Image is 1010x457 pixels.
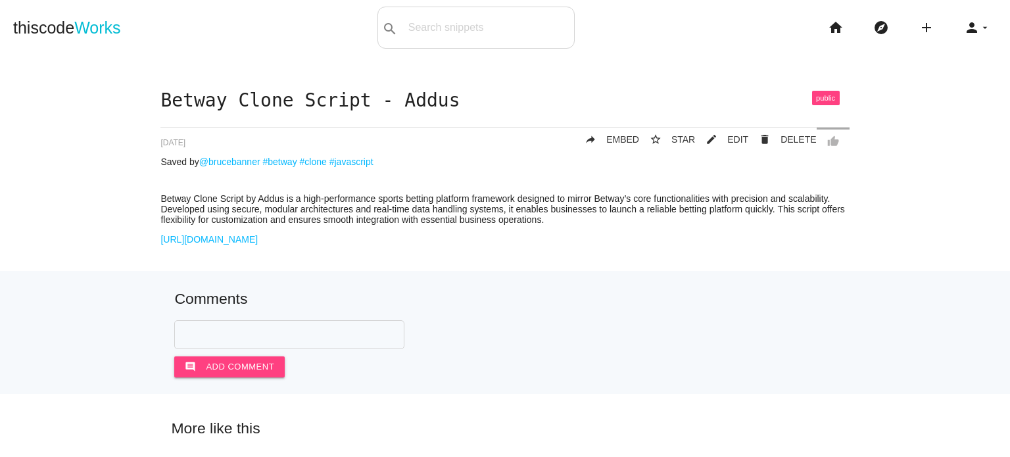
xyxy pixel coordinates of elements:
i: star_border [650,128,661,151]
span: DELETE [781,134,816,145]
i: comment [185,356,196,377]
i: explore [873,7,889,49]
button: commentAdd comment [174,356,285,377]
span: EMBED [606,134,639,145]
span: EDIT [727,134,748,145]
h1: Betway Clone Script - Addus [160,91,849,111]
h5: More like this [151,420,858,437]
p: Betway Clone Script by Addus is a high-performance sports betting platform framework designed to ... [160,193,849,225]
button: star_borderSTAR [639,128,695,151]
a: replyEMBED [574,128,639,151]
a: thiscodeWorks [13,7,121,49]
i: home [828,7,844,49]
a: #betway [263,156,297,167]
i: mode_edit [706,128,717,151]
i: search [382,8,398,50]
button: search [378,7,402,48]
h5: Comments [174,291,835,307]
p: Saved by [160,156,849,167]
span: STAR [671,134,695,145]
span: Works [74,18,120,37]
a: mode_editEDIT [695,128,748,151]
input: Search snippets [402,14,574,41]
a: #clone [300,156,327,167]
i: reply [585,128,596,151]
a: [URL][DOMAIN_NAME] [160,234,258,245]
span: [DATE] [160,138,185,147]
i: add [919,7,934,49]
a: Delete Post [748,128,816,151]
i: person [964,7,980,49]
a: @brucebanner [199,156,260,167]
i: delete [759,128,771,151]
a: #javascript [329,156,373,167]
i: arrow_drop_down [980,7,990,49]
